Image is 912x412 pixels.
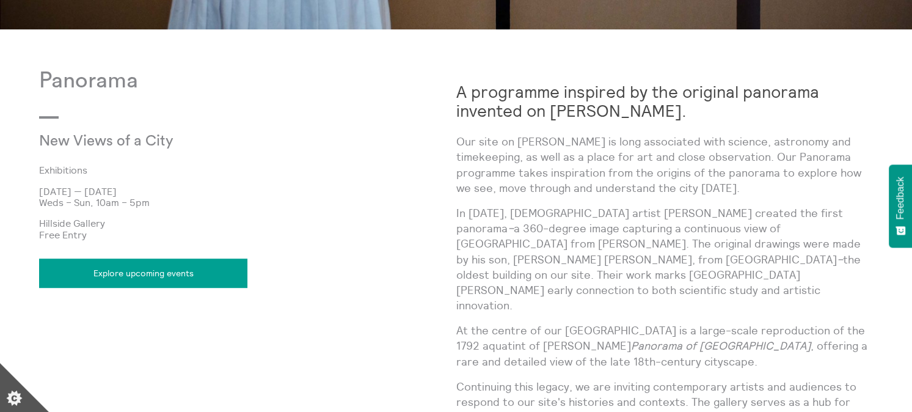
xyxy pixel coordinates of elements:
a: Explore upcoming events [39,259,247,288]
em: – [837,252,843,267]
a: Exhibitions [39,164,437,175]
button: Feedback - Show survey [889,164,912,248]
p: Free Entry [39,229,456,240]
span: Feedback [895,177,906,219]
p: Our site on [PERSON_NAME] is long associated with science, astronomy and timekeeping, as well as ... [456,134,874,196]
p: [DATE] — [DATE] [39,186,456,197]
p: In [DATE], [DEMOGRAPHIC_DATA] artist [PERSON_NAME] created the first panorama a 360-degree image ... [456,205,874,313]
strong: A programme inspired by the original panorama invented on [PERSON_NAME]. [456,81,819,121]
p: Panorama [39,68,456,94]
p: Hillside Gallery [39,218,456,229]
em: Panorama of [GEOGRAPHIC_DATA] [631,339,811,353]
p: Weds – Sun, 10am – 5pm [39,197,456,208]
p: At the centre of our [GEOGRAPHIC_DATA] is a large-scale reproduction of the 1792 aquatint of [PER... [456,323,874,369]
em: – [508,221,514,235]
p: New Views of a City [39,133,317,150]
